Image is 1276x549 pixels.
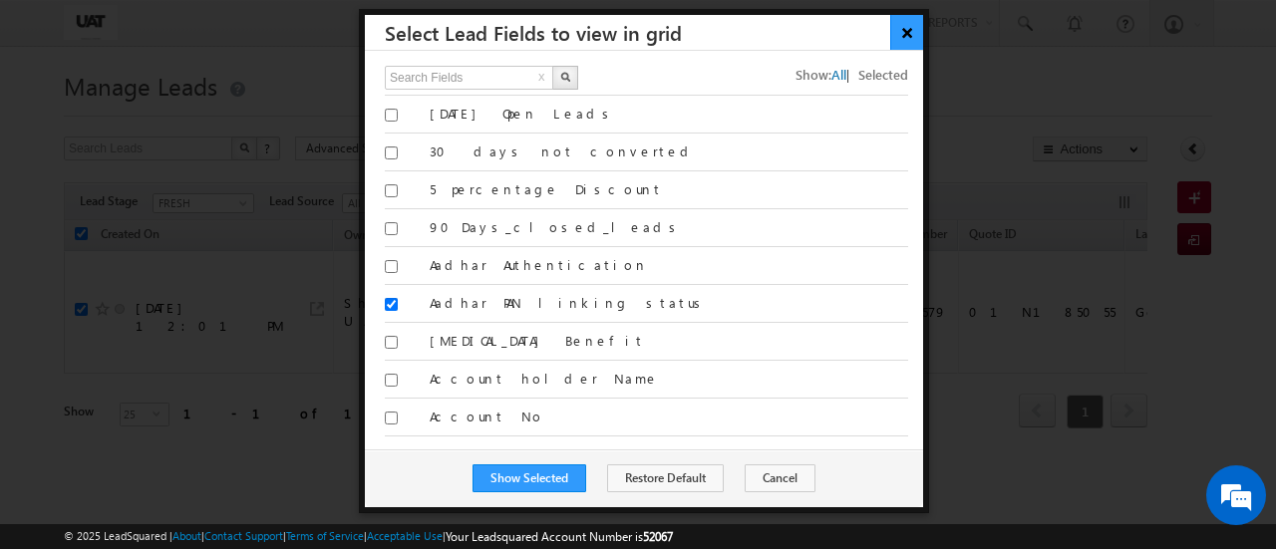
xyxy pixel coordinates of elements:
span: Show: [796,66,831,83]
span: | [846,66,858,83]
button: Cancel [745,464,815,492]
div: Chat with us now [104,105,335,131]
label: 30 days not converted [430,142,908,160]
h3: Select Lead Fields to view in grid [385,15,923,50]
span: All [831,66,846,83]
span: 52067 [643,529,673,544]
label: Account No [430,408,908,425]
span: © 2025 LeadSquared | | | | | [64,527,673,546]
img: Search [560,72,570,82]
input: Select/Unselect Column [385,412,398,424]
label: [DATE] Open Leads [430,105,908,123]
a: Terms of Service [286,529,364,542]
input: Select/Unselect Column [385,109,398,122]
a: Contact Support [204,529,283,542]
input: Select/Unselect Column [385,298,398,311]
textarea: Type your message and hit 'Enter' [26,184,364,405]
input: Select/Unselect Column [385,336,398,349]
button: × [890,15,923,50]
div: Minimize live chat window [327,10,375,58]
button: x [535,67,548,91]
label: [MEDICAL_DATA] Benefit [430,332,908,350]
label: Account number [430,445,908,463]
input: Select/Unselect Column [385,260,398,273]
a: About [172,529,201,542]
span: Your Leadsquared Account Number is [446,529,673,544]
input: Select/Unselect Column [385,146,398,159]
input: Select/Unselect Column [385,184,398,197]
label: Aadhar Authentication [430,256,908,274]
label: Account holder Name [430,370,908,388]
em: Start Chat [271,419,362,446]
a: Acceptable Use [367,529,443,542]
img: d_60004797649_company_0_60004797649 [34,105,84,131]
button: Show Selected [473,464,586,492]
label: 5 percentage Discount [430,180,908,198]
input: Select/Unselect Column [385,374,398,387]
button: Restore Default [607,464,724,492]
label: Aadhar PAN linking status [430,294,908,312]
label: 90Days_closed_leads [430,218,908,236]
span: Selected [858,66,908,83]
input: Select/Unselect Column [385,222,398,235]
